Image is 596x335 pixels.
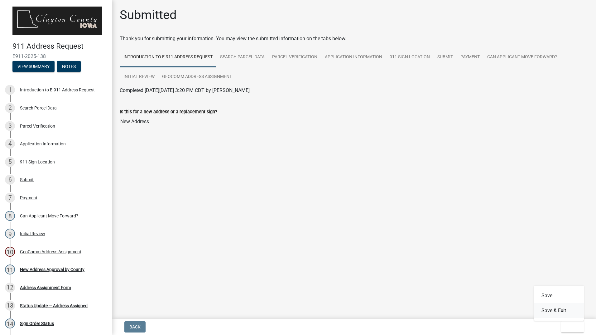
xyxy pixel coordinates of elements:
[12,53,100,59] span: E911-2025-138
[20,196,37,200] div: Payment
[434,47,457,67] a: Submit
[20,303,88,308] div: Status Update — Address Assigned
[120,35,589,42] div: Thank you for submitting your information. You may view the submitted information on the tabs below.
[124,321,146,333] button: Back
[5,193,15,203] div: 7
[20,214,78,218] div: Can Applicant Move Forward?
[12,64,55,69] wm-modal-confirm: Summary
[5,175,15,185] div: 6
[20,88,95,92] div: Introduction to E-911 Address Request
[20,177,34,182] div: Submit
[216,47,268,67] a: Search Parcel Data
[57,61,81,72] button: Notes
[20,321,54,326] div: Sign Order Status
[20,231,45,236] div: Initial Review
[129,324,141,329] span: Back
[120,47,216,67] a: Introduction to E-911 Address Request
[12,61,55,72] button: View Summary
[12,42,107,51] h4: 911 Address Request
[5,247,15,257] div: 10
[268,47,321,67] a: Parcel Verification
[5,121,15,131] div: 3
[5,139,15,149] div: 4
[386,47,434,67] a: 911 Sign Location
[120,87,250,93] span: Completed [DATE][DATE] 3:20 PM CDT by [PERSON_NAME]
[321,47,386,67] a: Application Information
[20,106,57,110] div: Search Parcel Data
[534,286,584,321] div: Exit
[534,288,584,303] button: Save
[20,267,84,272] div: New Address Approval by County
[5,103,15,113] div: 2
[57,64,81,69] wm-modal-confirm: Notes
[561,321,584,333] button: Exit
[483,47,561,67] a: Can Applicant Move Forward?
[5,211,15,221] div: 8
[20,250,81,254] div: GeoComm Address Assignment
[12,7,102,35] img: Clayton County, Iowa
[120,110,217,114] label: Is this for a new address or a replacement sign?
[566,324,575,329] span: Exit
[120,67,158,87] a: Initial Review
[20,160,55,164] div: 911 Sign Location
[5,265,15,274] div: 11
[5,283,15,293] div: 12
[5,318,15,328] div: 14
[20,142,66,146] div: Application Information
[5,229,15,239] div: 9
[120,7,177,22] h1: Submitted
[158,67,236,87] a: GeoComm Address Assignment
[457,47,483,67] a: Payment
[534,303,584,318] button: Save & Exit
[20,124,55,128] div: Parcel Verification
[5,85,15,95] div: 1
[20,285,71,290] div: Address Assignment Form
[5,157,15,167] div: 5
[5,301,15,311] div: 13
